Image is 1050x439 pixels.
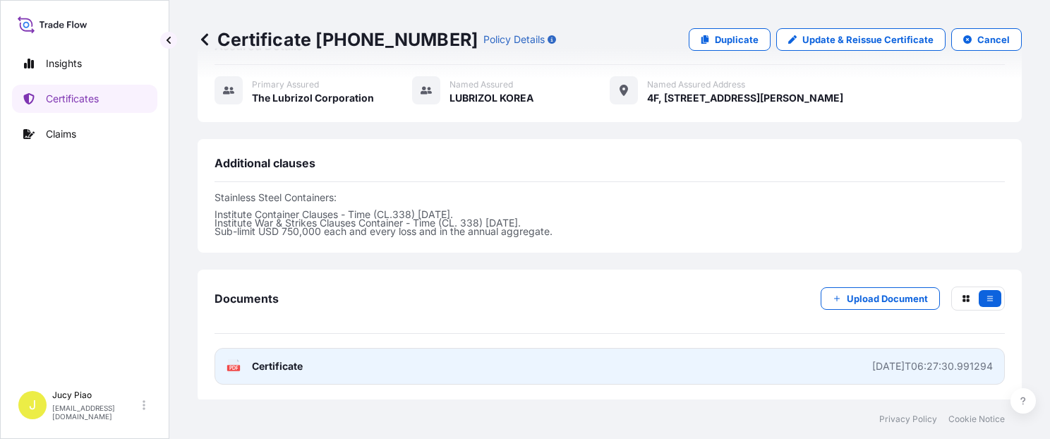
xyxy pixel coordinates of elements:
p: [EMAIL_ADDRESS][DOMAIN_NAME] [52,404,140,421]
a: Update & Reissue Certificate [776,28,946,51]
span: Primary assured [252,79,319,90]
span: Documents [215,291,279,306]
p: Certificates [46,92,99,106]
span: LUBRIZOL KOREA [449,91,533,105]
span: Additional clauses [215,156,315,170]
p: Policy Details [483,32,545,47]
span: Named Assured [449,79,513,90]
p: Update & Reissue Certificate [802,32,934,47]
div: [DATE]T06:27:30.991294 [872,359,993,373]
a: Claims [12,120,157,148]
p: Duplicate [715,32,759,47]
p: Upload Document [847,291,928,306]
p: Stainless Steel Containers: Institute Container Clauses - Time (CL.338) [DATE]. Institute War & S... [215,193,1005,236]
a: Privacy Policy [879,414,937,425]
a: Insights [12,49,157,78]
p: Jucy Piao [52,390,140,401]
p: Claims [46,127,76,141]
button: Upload Document [821,287,940,310]
p: Certificate [PHONE_NUMBER] [198,28,478,51]
a: PDFCertificate[DATE]T06:27:30.991294 [215,348,1005,385]
button: Cancel [951,28,1022,51]
span: The Lubrizol Corporation [252,91,374,105]
span: J [29,398,36,412]
p: Cancel [977,32,1010,47]
text: PDF [229,366,239,371]
span: Named Assured Address [647,79,745,90]
a: Certificates [12,85,157,113]
p: Insights [46,56,82,71]
span: Certificate [252,359,303,373]
span: 4F, [STREET_ADDRESS][PERSON_NAME] [647,91,843,105]
a: Cookie Notice [948,414,1005,425]
a: Duplicate [689,28,771,51]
